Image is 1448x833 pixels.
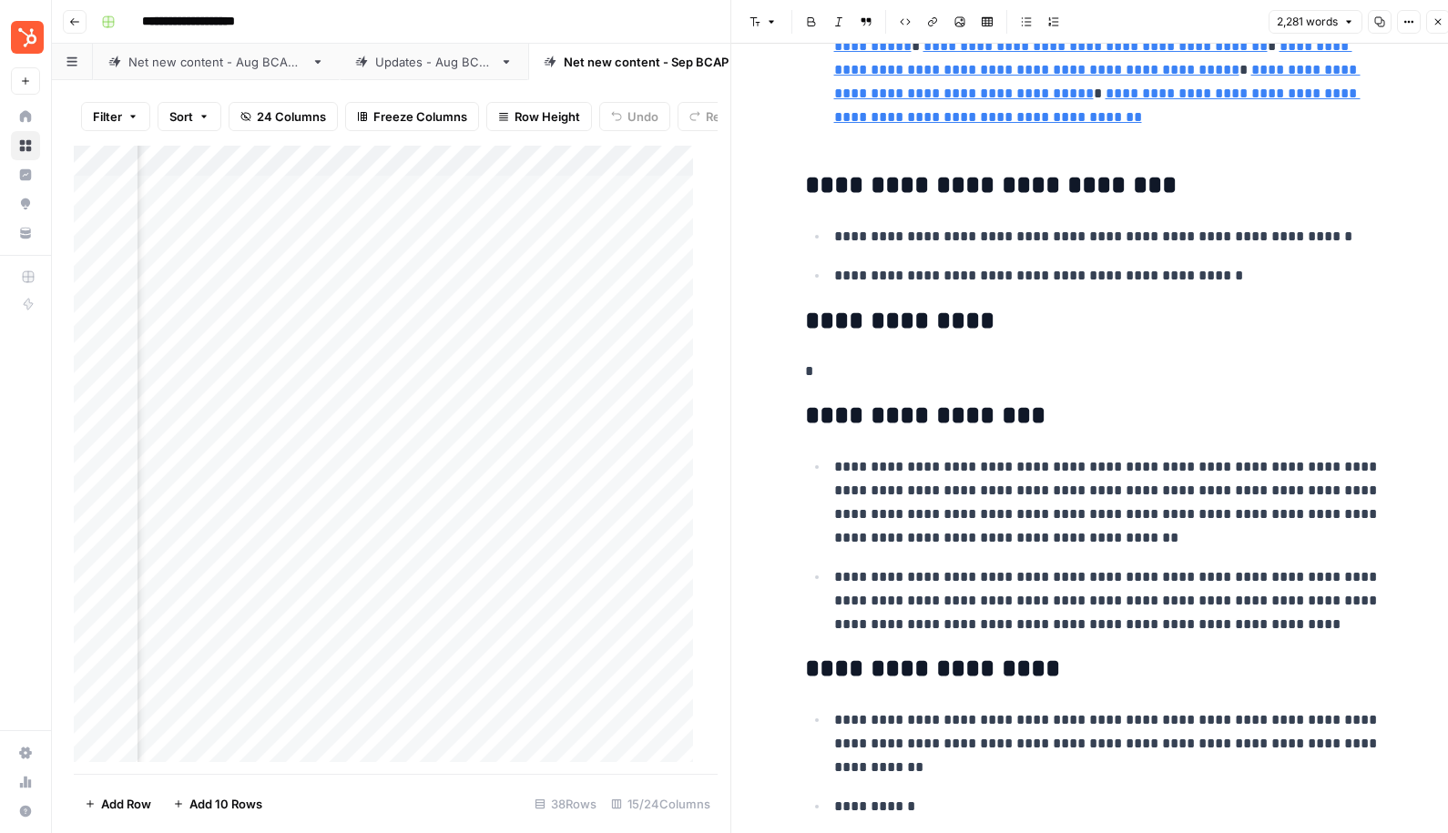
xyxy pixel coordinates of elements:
[101,795,151,813] span: Add Row
[11,218,40,248] a: Your Data
[128,53,304,71] div: Net new content - Aug BCAP 2
[189,795,262,813] span: Add 10 Rows
[229,102,338,131] button: 24 Columns
[93,44,340,80] a: Net new content - Aug BCAP 2
[340,44,528,80] a: Updates - Aug BCAP
[486,102,592,131] button: Row Height
[158,102,221,131] button: Sort
[1277,14,1338,30] span: 2,281 words
[375,53,493,71] div: Updates - Aug BCAP
[599,102,670,131] button: Undo
[169,107,193,126] span: Sort
[604,789,718,818] div: 15/24 Columns
[527,789,604,818] div: 38 Rows
[515,107,580,126] span: Row Height
[11,21,44,54] img: Blog Content Action Plan Logo
[706,107,735,126] span: Redo
[627,107,658,126] span: Undo
[74,789,162,818] button: Add Row
[564,53,729,71] div: Net new content - Sep BCAP
[93,107,122,126] span: Filter
[528,44,764,80] a: Net new content - Sep BCAP
[345,102,479,131] button: Freeze Columns
[11,189,40,218] a: Opportunities
[11,102,40,131] a: Home
[1269,10,1362,34] button: 2,281 words
[373,107,467,126] span: Freeze Columns
[11,738,40,767] a: Settings
[11,797,40,826] button: Help + Support
[81,102,150,131] button: Filter
[257,107,326,126] span: 24 Columns
[11,160,40,189] a: Insights
[11,131,40,160] a: Browse
[162,789,273,818] button: Add 10 Rows
[11,15,40,60] button: Workspace: Blog Content Action Plan
[11,767,40,797] a: Usage
[678,102,747,131] button: Redo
